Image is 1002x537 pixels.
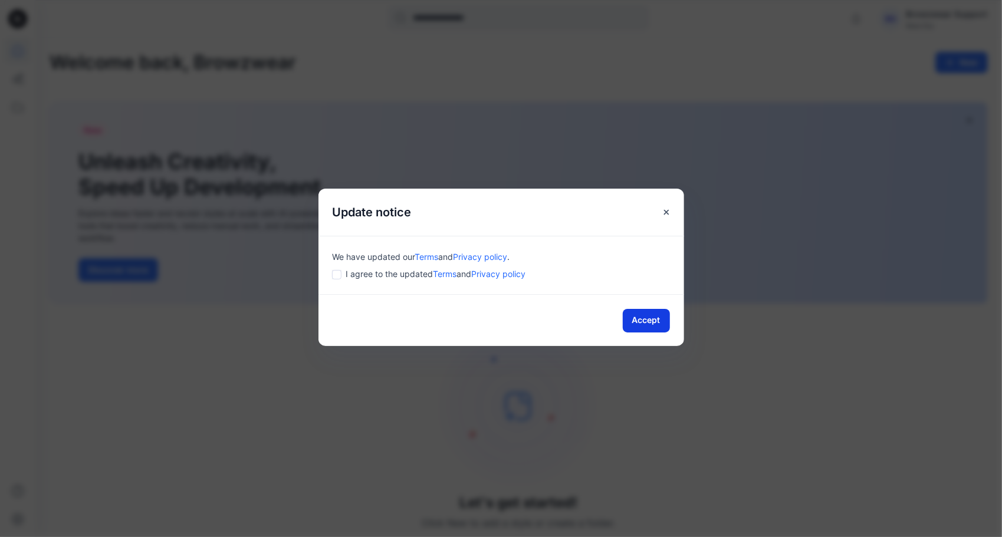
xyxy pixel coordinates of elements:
[656,202,677,223] button: Close
[623,309,670,332] button: Accept
[439,252,454,262] span: and
[318,189,426,236] h5: Update notice
[457,269,472,279] span: and
[433,269,457,279] a: Terms
[415,252,439,262] a: Terms
[346,268,526,280] span: I agree to the updated
[454,252,508,262] a: Privacy policy
[472,269,526,279] a: Privacy policy
[333,251,670,263] div: We have updated our .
